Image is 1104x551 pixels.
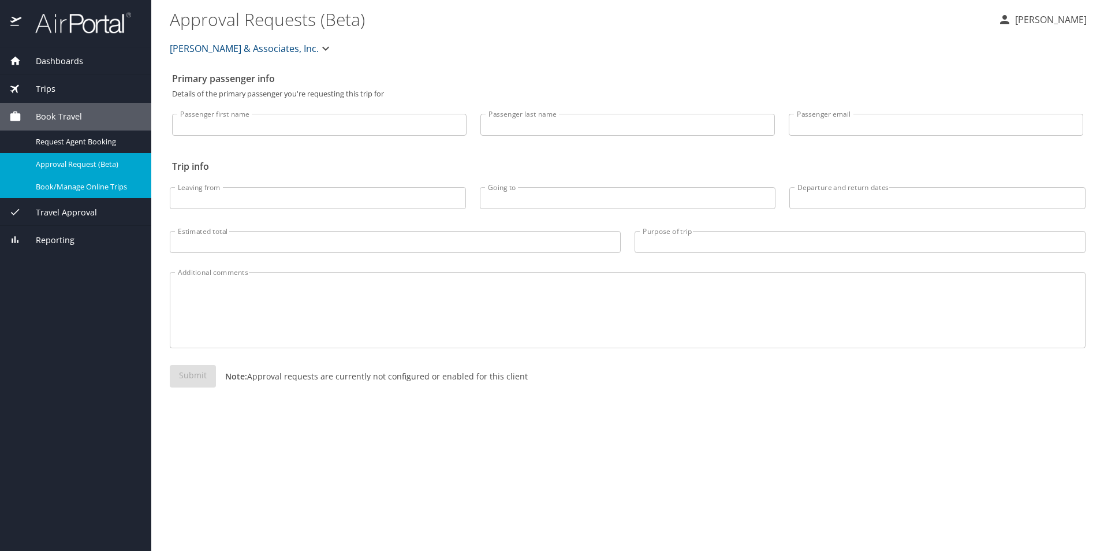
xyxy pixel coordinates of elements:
[170,40,319,57] span: [PERSON_NAME] & Associates, Inc.
[1012,13,1087,27] p: [PERSON_NAME]
[172,157,1083,176] h2: Trip info
[172,69,1083,88] h2: Primary passenger info
[172,90,1083,98] p: Details of the primary passenger you're requesting this trip for
[225,371,247,382] strong: Note:
[36,181,137,192] span: Book/Manage Online Trips
[165,37,337,60] button: [PERSON_NAME] & Associates, Inc.
[170,1,989,37] h1: Approval Requests (Beta)
[23,12,131,34] img: airportal-logo.png
[21,234,74,247] span: Reporting
[36,159,137,170] span: Approval Request (Beta)
[10,12,23,34] img: icon-airportal.png
[21,206,97,219] span: Travel Approval
[21,55,83,68] span: Dashboards
[21,83,55,95] span: Trips
[993,9,1091,30] button: [PERSON_NAME]
[216,370,528,382] p: Approval requests are currently not configured or enabled for this client
[36,136,137,147] span: Request Agent Booking
[21,110,82,123] span: Book Travel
